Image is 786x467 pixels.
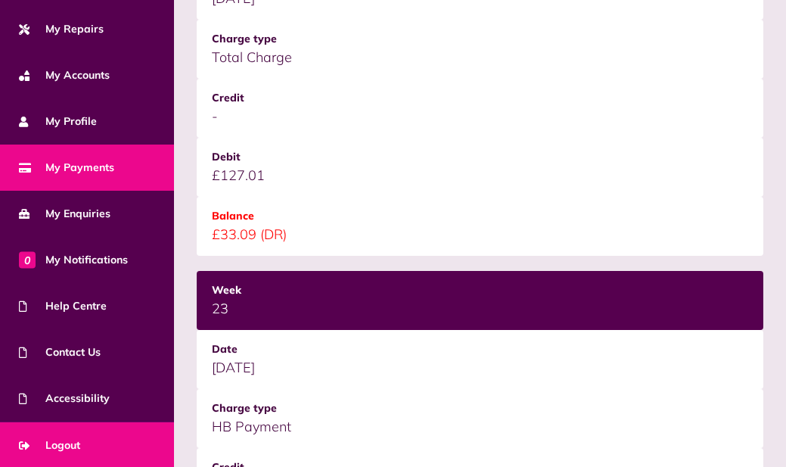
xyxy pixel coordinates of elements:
[19,114,97,129] span: My Profile
[197,138,763,197] td: £127.01
[197,271,763,330] td: 23
[19,206,110,222] span: My Enquiries
[19,391,110,406] span: Accessibility
[19,298,107,314] span: Help Centre
[19,21,104,37] span: My Repairs
[197,79,763,138] td: -
[19,344,101,360] span: Contact Us
[19,67,110,83] span: My Accounts
[197,20,763,79] td: Total Charge
[19,437,80,453] span: Logout
[19,160,114,176] span: My Payments
[19,252,128,268] span: My Notifications
[197,197,763,256] td: £33.09 (DR)
[19,251,36,268] span: 0
[197,330,763,389] td: [DATE]
[197,389,763,448] td: HB Payment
